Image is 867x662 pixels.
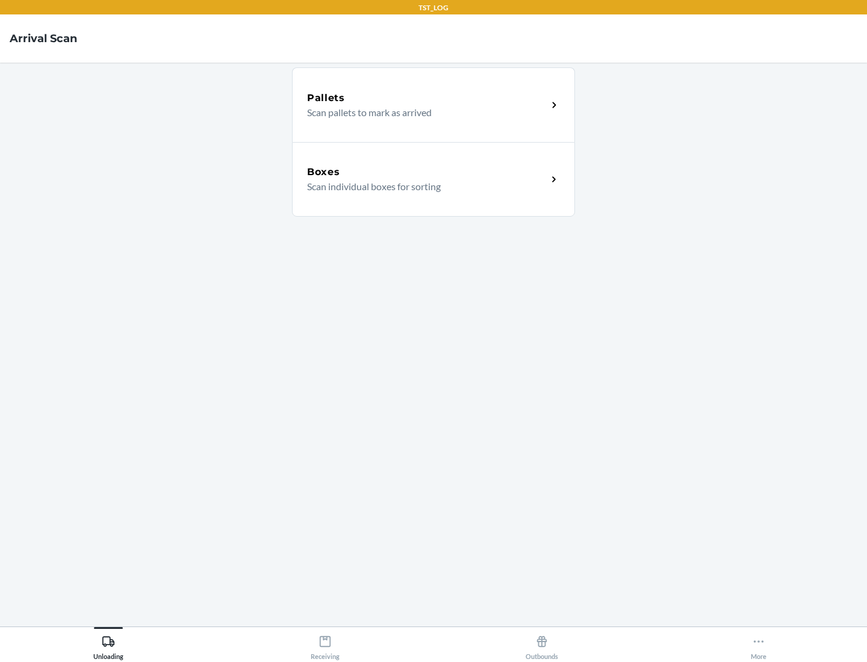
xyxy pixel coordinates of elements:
button: Receiving [217,627,433,660]
div: More [751,630,766,660]
div: Unloading [93,630,123,660]
p: Scan pallets to mark as arrived [307,105,538,120]
div: Outbounds [526,630,558,660]
p: TST_LOG [418,2,449,13]
button: More [650,627,867,660]
a: PalletsScan pallets to mark as arrived [292,67,575,142]
p: Scan individual boxes for sorting [307,179,538,194]
a: BoxesScan individual boxes for sorting [292,142,575,217]
button: Outbounds [433,627,650,660]
h4: Arrival Scan [10,31,77,46]
h5: Pallets [307,91,345,105]
h5: Boxes [307,165,340,179]
div: Receiving [311,630,340,660]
